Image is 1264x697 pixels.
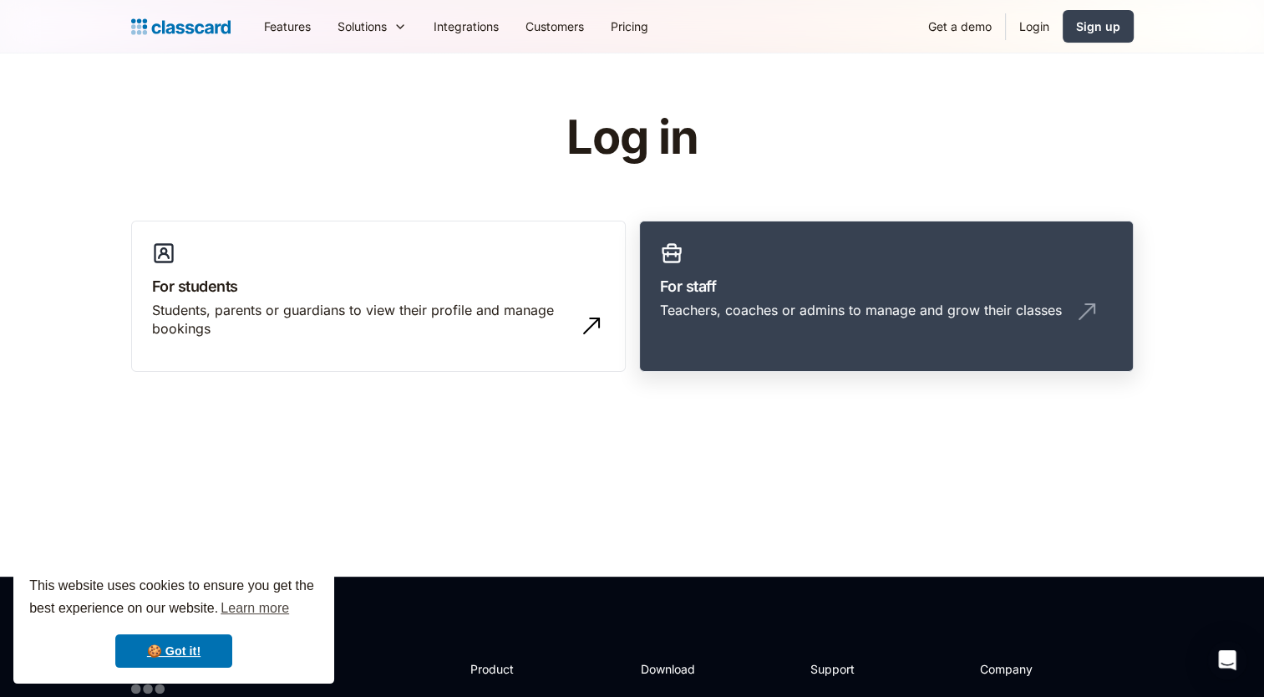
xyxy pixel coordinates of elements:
h1: Log in [367,112,897,164]
h2: Support [810,660,878,678]
a: For studentsStudents, parents or guardians to view their profile and manage bookings [131,221,626,373]
a: Customers [512,8,597,45]
h2: Download [640,660,708,678]
a: Get a demo [915,8,1005,45]
a: home [131,15,231,38]
a: Pricing [597,8,662,45]
a: For staffTeachers, coaches or admins to manage and grow their classes [639,221,1134,373]
a: dismiss cookie message [115,634,232,668]
a: Integrations [420,8,512,45]
div: Solutions [338,18,387,35]
h3: For students [152,275,605,298]
div: cookieconsent [13,560,334,684]
a: Login [1006,8,1063,45]
a: Features [251,8,324,45]
a: Sign up [1063,10,1134,43]
div: Open Intercom Messenger [1207,640,1247,680]
div: Students, parents or guardians to view their profile and manage bookings [152,301,571,338]
a: learn more about cookies [218,596,292,621]
div: Solutions [324,8,420,45]
h2: Product [470,660,560,678]
div: Sign up [1076,18,1120,35]
h2: Company [980,660,1091,678]
div: Teachers, coaches or admins to manage and grow their classes [660,301,1062,319]
span: This website uses cookies to ensure you get the best experience on our website. [29,576,318,621]
h3: For staff [660,275,1113,298]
